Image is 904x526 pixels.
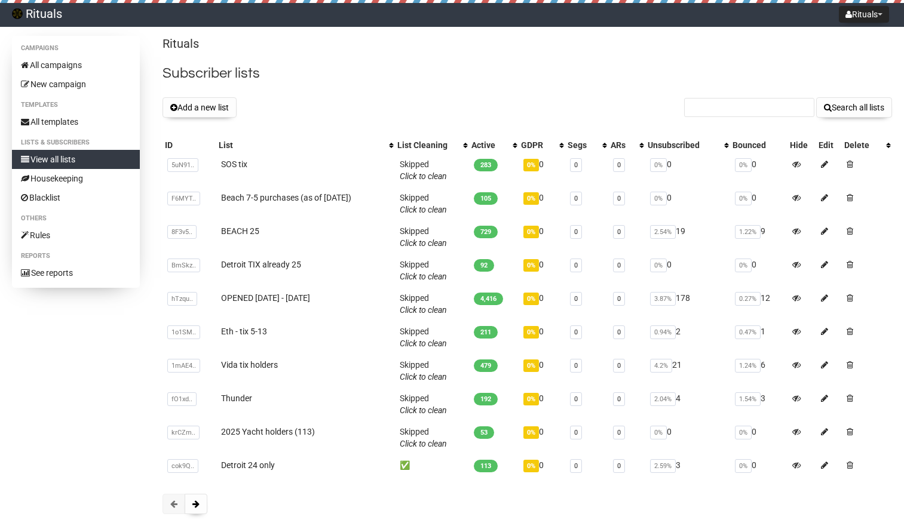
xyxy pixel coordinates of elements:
a: 0 [617,362,621,370]
div: Active [471,139,507,151]
a: View all lists [12,150,140,169]
td: 6 [730,354,787,387]
a: 0 [574,228,578,236]
a: All campaigns [12,56,140,75]
a: 0 [617,328,621,336]
span: 3.87% [650,292,676,306]
span: hTzqu.. [167,292,197,306]
span: 211 [474,326,498,339]
td: 9 [730,220,787,254]
a: Click to clean [400,339,447,348]
span: Skipped [400,226,447,248]
a: BEACH 25 [221,226,259,236]
th: ID: No sort applied, sorting is disabled [163,137,217,153]
span: 1o1SM.. [167,325,200,339]
span: 0% [650,192,667,205]
th: ARs: No sort applied, activate to apply an ascending sort [608,137,646,153]
span: 1.24% [735,359,761,373]
p: Rituals [163,36,892,52]
li: Reports [12,249,140,263]
td: 0 [645,187,730,220]
span: 0% [523,326,539,339]
th: Bounced: No sort applied, sorting is disabled [730,137,787,153]
a: 0 [617,228,621,236]
th: GDPR: No sort applied, activate to apply an ascending sort [519,137,565,153]
div: ARs [611,139,634,151]
span: 105 [474,192,498,205]
td: 0 [519,421,565,454]
a: 0 [617,395,621,403]
span: 0% [650,426,667,439]
h2: Subscriber lists [163,63,892,84]
span: 0% [523,426,539,439]
th: Unsubscribed: No sort applied, activate to apply an ascending sort [645,137,730,153]
span: 0% [735,426,752,439]
span: 2.54% [650,225,676,239]
th: Delete: No sort applied, activate to apply an ascending sort [842,137,892,153]
img: 2.png [12,8,23,19]
td: 12 [730,287,787,321]
span: 92 [474,259,494,272]
a: SOS tix [221,159,247,169]
span: 1.54% [735,392,761,406]
td: 4 [645,387,730,421]
span: Skipped [400,360,447,382]
span: Skipped [400,427,447,448]
a: 0 [617,195,621,202]
span: 113 [474,460,498,472]
th: List Cleaning: No sort applied, activate to apply an ascending sort [395,137,469,153]
div: Edit [819,139,839,151]
li: Templates [12,98,140,112]
td: 3 [730,387,787,421]
span: 0% [523,159,539,171]
td: ✅ [395,454,469,476]
td: 0 [519,387,565,421]
span: 2.59% [650,459,676,473]
span: 2.04% [650,392,676,406]
div: List [219,139,383,151]
span: 5uN91.. [167,158,198,172]
div: List Cleaning [397,139,457,151]
div: GDPR [521,139,553,151]
span: 729 [474,226,498,238]
td: 0 [519,254,565,287]
a: Housekeeping [12,169,140,188]
span: Skipped [400,293,447,315]
span: 0% [735,459,752,473]
td: 3 [645,454,730,476]
a: 0 [617,429,621,436]
td: 0 [645,421,730,454]
button: Add a new list [163,97,237,118]
th: Segs: No sort applied, activate to apply an ascending sort [565,137,608,153]
td: 0 [730,187,787,220]
span: Skipped [400,393,447,415]
a: 0 [617,295,621,303]
a: Blacklist [12,188,140,207]
span: 53 [474,426,494,439]
a: New campaign [12,75,140,94]
span: 0% [523,192,539,205]
td: 178 [645,287,730,321]
span: cok9Q.. [167,459,198,473]
a: Click to clean [400,372,447,382]
th: List: No sort applied, activate to apply an ascending sort [216,137,395,153]
th: Hide: No sort applied, sorting is disabled [787,137,817,153]
a: 0 [574,395,578,403]
td: 19 [645,220,730,254]
span: 0% [735,192,752,205]
a: 0 [574,429,578,436]
a: Click to clean [400,272,447,281]
td: 0 [645,254,730,287]
td: 0 [519,321,565,354]
div: Segs [568,139,596,151]
button: Rituals [839,6,889,23]
a: 0 [617,161,621,169]
span: 0.47% [735,325,761,339]
div: ID [165,139,214,151]
td: 0 [519,220,565,254]
div: Bounced [733,139,785,151]
span: 0% [735,158,752,172]
a: 0 [617,262,621,269]
span: 1mAE4.. [167,359,200,373]
td: 0 [519,354,565,387]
